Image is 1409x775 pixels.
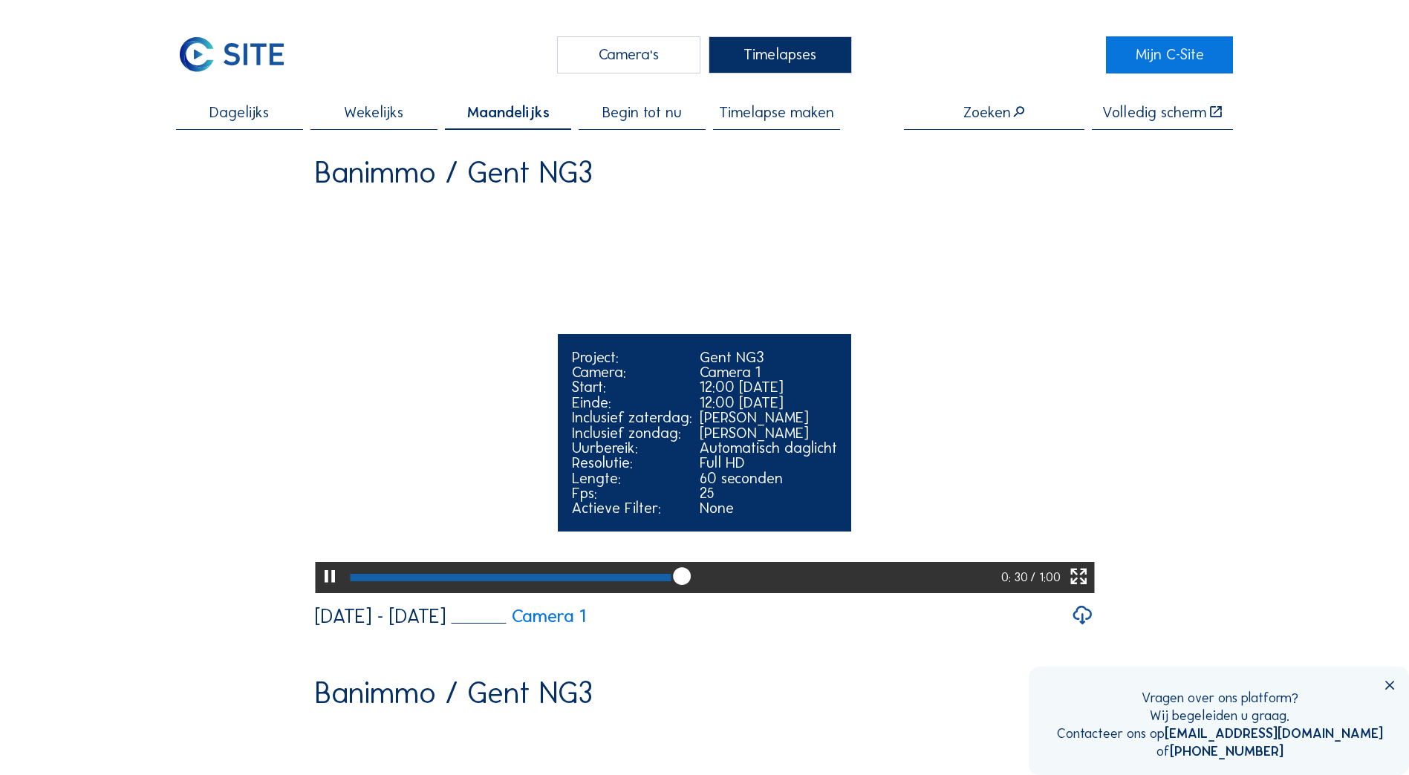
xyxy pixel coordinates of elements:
[572,425,692,440] div: Inclusief zondag:
[452,607,587,625] a: Camera 1
[572,379,692,394] div: Start:
[700,410,837,425] div: [PERSON_NAME]
[1057,725,1383,743] div: Contacteer ons op
[700,364,837,379] div: Camera 1
[1165,725,1383,742] a: [EMAIL_ADDRESS][DOMAIN_NAME]
[572,410,692,425] div: Inclusief zaterdag:
[1057,707,1383,725] div: Wij begeleiden u graag.
[467,105,550,120] span: Maandelijks
[700,500,837,515] div: None
[719,105,834,120] span: Timelapse maken
[700,471,837,485] div: 60 seconden
[176,36,287,73] img: C-SITE Logo
[176,36,303,73] a: C-SITE Logo
[1106,36,1233,73] a: Mijn C-Site
[557,36,700,73] div: Camera's
[572,485,692,500] div: Fps:
[700,455,837,470] div: Full HD
[700,379,837,394] div: 12:00 [DATE]
[572,455,692,470] div: Resolutie:
[209,105,269,120] span: Dagelijks
[602,105,682,120] span: Begin tot nu
[315,201,1094,591] video: Your browser does not support the video tag.
[344,105,403,120] span: Wekelijks
[572,395,692,410] div: Einde:
[1057,690,1383,707] div: Vragen over ons platform?
[700,350,837,364] div: Gent NG3
[1102,105,1206,120] div: Volledig scherm
[572,364,692,379] div: Camera:
[709,36,852,73] div: Timelapses
[1170,743,1283,759] a: [PHONE_NUMBER]
[572,500,692,515] div: Actieve Filter:
[315,157,593,188] div: Banimmo / Gent NG3
[700,395,837,410] div: 12:00 [DATE]
[315,606,446,626] div: [DATE] - [DATE]
[1030,562,1061,593] div: / 1:00
[700,485,837,500] div: 25
[1001,562,1031,593] div: 0: 30
[700,440,837,455] div: Automatisch daglicht
[315,678,593,708] div: Banimmo / Gent NG3
[572,350,692,364] div: Project:
[572,440,692,455] div: Uurbereik:
[572,471,692,485] div: Lengte:
[1057,743,1383,761] div: of
[700,425,837,440] div: [PERSON_NAME]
